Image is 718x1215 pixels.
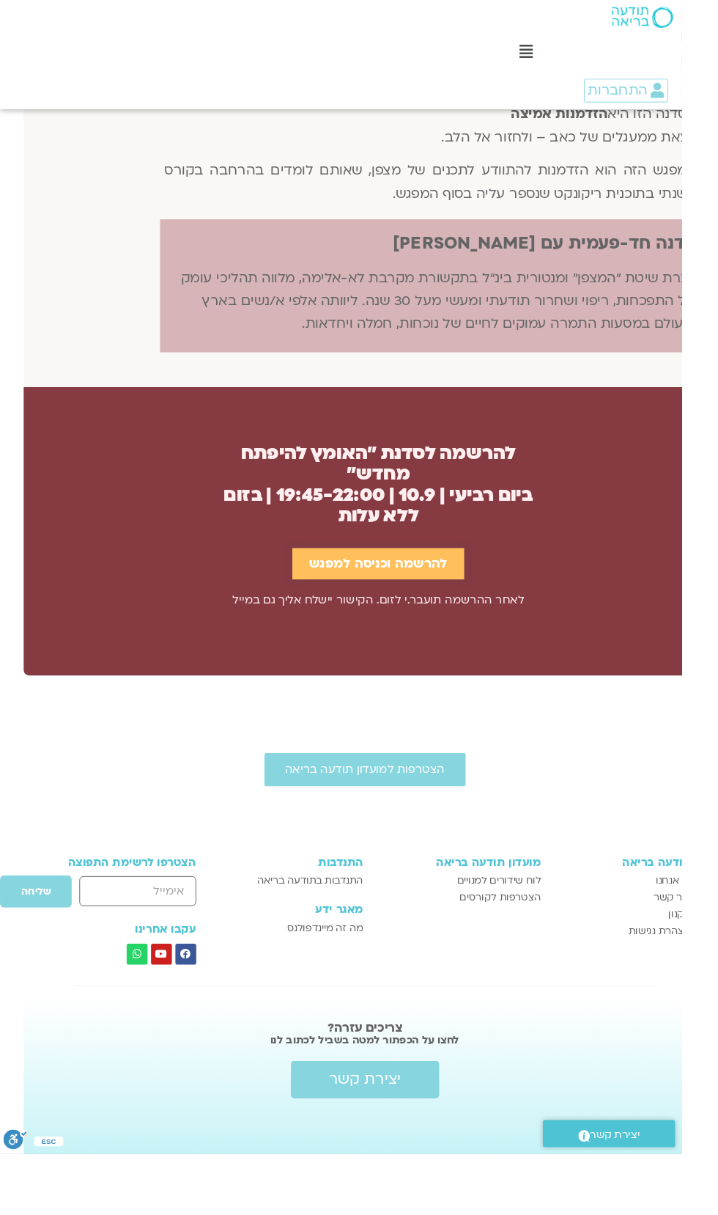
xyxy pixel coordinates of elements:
[247,901,382,914] h3: התנדבות
[347,1128,422,1145] span: יצירת קשר
[247,969,382,986] a: מה זה מיינדפולנס
[644,7,708,29] img: תודעה בריאה
[397,919,569,936] a: לוח שידורים למנויים
[233,466,563,554] h2: להרשמה לסדנת ״האומץ להיפתח מחדש״ ביום רביעי | 10.9 | 19:45-22:00 | בזום ללא עלות
[615,83,703,108] a: התחברות
[300,804,468,817] span: הצטרפות למועדון תודעה בריאה
[538,111,640,130] b: הזדמנות אמיצה
[397,901,569,914] h3: מועדון תודעה בריאה
[247,919,382,936] a: התנדבות בתודעה בריאה
[40,901,207,914] h3: הצטרפו לרשימת התפוצה
[40,972,207,985] h3: עקבו אחרינו
[308,577,489,610] a: להרשמה וכניסה למפגש
[278,793,490,828] a: הצטרפות למועדון תודעה בריאה
[247,951,382,964] h3: מאגר ידע
[22,933,53,944] span: שליחה
[40,921,207,963] form: טופס חדש
[270,919,382,936] span: התנדבות בתודעה בריאה
[619,87,681,103] span: התחברות
[303,969,382,986] span: מה זה מיינדפולנס
[84,922,206,954] input: אימייל
[306,1117,462,1156] a: יצירת קשר
[397,936,569,954] a: הצטרפות לקורסים
[325,586,471,601] span: להרשמה וכניסה למפגש
[481,919,570,936] span: לוח שידורים למנויים
[233,621,563,642] p: לאחר ההרשמה תועבר.י לזום. הקישור יישלח אליך גם במייל
[484,936,570,954] span: הצטרפות לקורסים
[571,1179,711,1208] a: יצירת קשר
[621,1185,674,1205] span: יצירת קשר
